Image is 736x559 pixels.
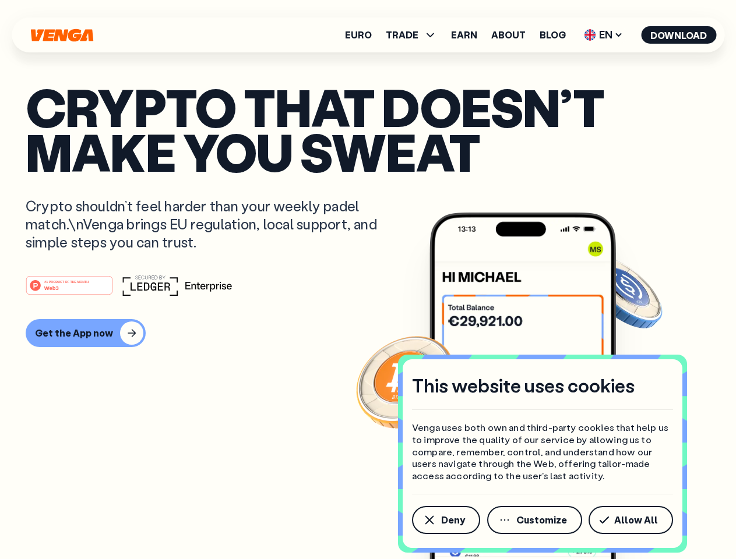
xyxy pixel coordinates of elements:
p: Crypto that doesn’t make you sweat [26,84,710,174]
svg: Home [29,29,94,42]
span: EN [580,26,627,44]
a: Get the App now [26,319,710,347]
a: Blog [540,30,566,40]
span: TRADE [386,28,437,42]
tspan: Web3 [44,284,59,291]
span: Customize [516,515,567,525]
button: Deny [412,506,480,534]
div: Get the App now [35,327,113,339]
p: Crypto shouldn’t feel harder than your weekly padel match.\nVenga brings EU regulation, local sup... [26,197,394,252]
span: TRADE [386,30,418,40]
p: Venga uses both own and third-party cookies that help us to improve the quality of our service by... [412,422,673,482]
img: Bitcoin [354,329,459,434]
h4: This website uses cookies [412,373,635,398]
a: Euro [345,30,372,40]
a: #1 PRODUCT OF THE MONTHWeb3 [26,282,113,298]
span: Deny [441,515,465,525]
img: USDC coin [581,250,665,334]
tspan: #1 PRODUCT OF THE MONTH [44,279,89,283]
button: Download [641,26,716,44]
img: flag-uk [584,29,596,41]
span: Allow All [614,515,658,525]
a: Earn [451,30,477,40]
button: Customize [487,506,582,534]
button: Get the App now [26,319,146,347]
a: About [491,30,526,40]
button: Allow All [589,506,673,534]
